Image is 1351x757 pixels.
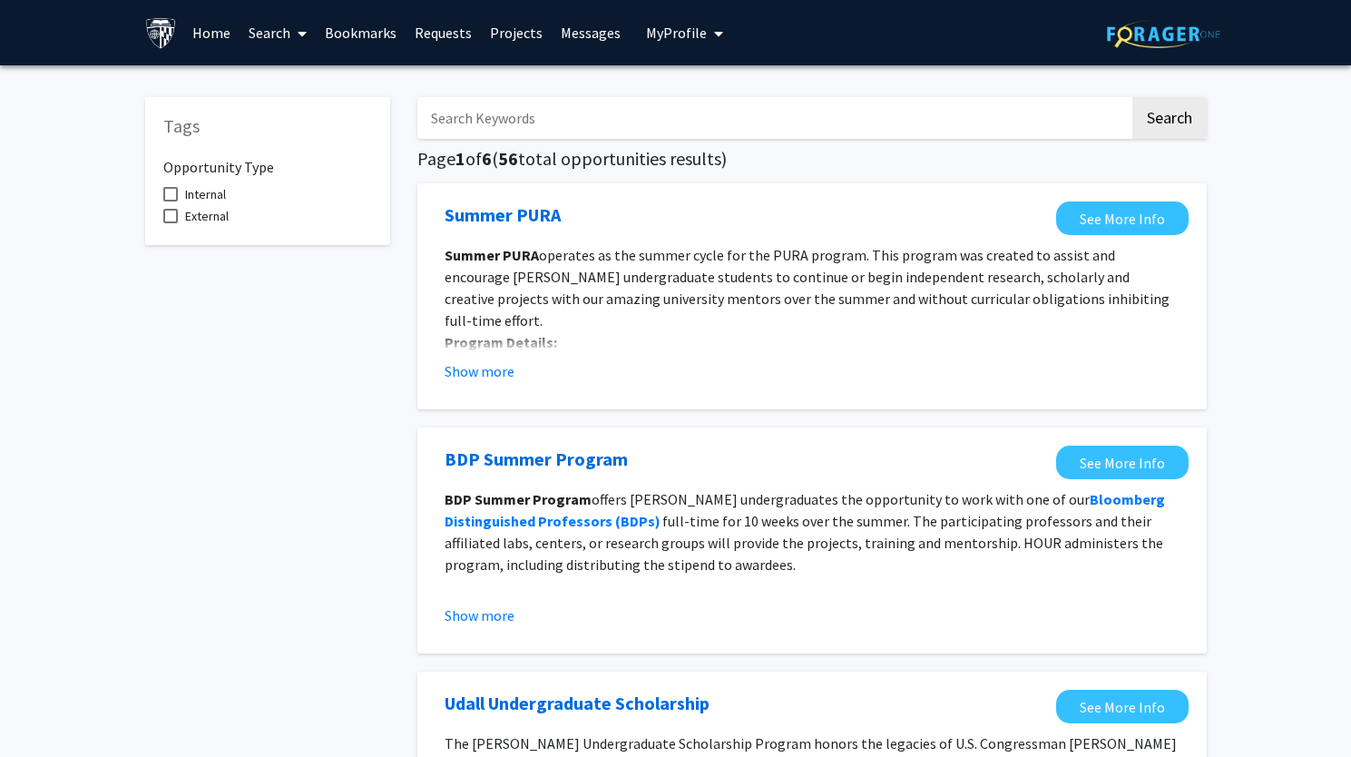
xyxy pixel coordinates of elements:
button: Search [1132,97,1207,139]
button: Show more [445,360,514,382]
img: ForagerOne Logo [1107,20,1220,48]
span: 56 [498,147,518,170]
span: 1 [455,147,465,170]
a: Opens in a new tab [445,690,710,717]
a: Search [240,1,316,64]
span: External [185,205,229,227]
h5: Tags [163,115,372,137]
span: Internal [185,183,226,205]
a: Opens in a new tab [1056,446,1189,479]
a: Opens in a new tab [1056,202,1189,235]
span: 6 [482,147,492,170]
strong: Summer PURA [445,246,539,264]
a: Bookmarks [316,1,406,64]
h5: Page of ( total opportunities results) [417,148,1207,170]
h6: Opportunity Type [163,144,372,176]
iframe: Chat [14,675,77,743]
img: Johns Hopkins University Logo [145,17,177,49]
span: My Profile [646,24,707,42]
a: Opens in a new tab [1056,690,1189,723]
a: Opens in a new tab [445,202,561,229]
span: operates as the summer cycle for the PURA program. This program was created to assist and encoura... [445,246,1170,329]
a: Messages [552,1,630,64]
p: offers [PERSON_NAME] undergraduates the opportunity to work with one of our full-time for 10 week... [445,488,1180,575]
a: Requests [406,1,481,64]
strong: BDP Summer Program [445,490,592,508]
a: Home [183,1,240,64]
input: Search Keywords [417,97,1130,139]
strong: Program Details: [445,333,557,351]
a: Projects [481,1,552,64]
a: Opens in a new tab [445,446,628,473]
button: Show more [445,605,514,626]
